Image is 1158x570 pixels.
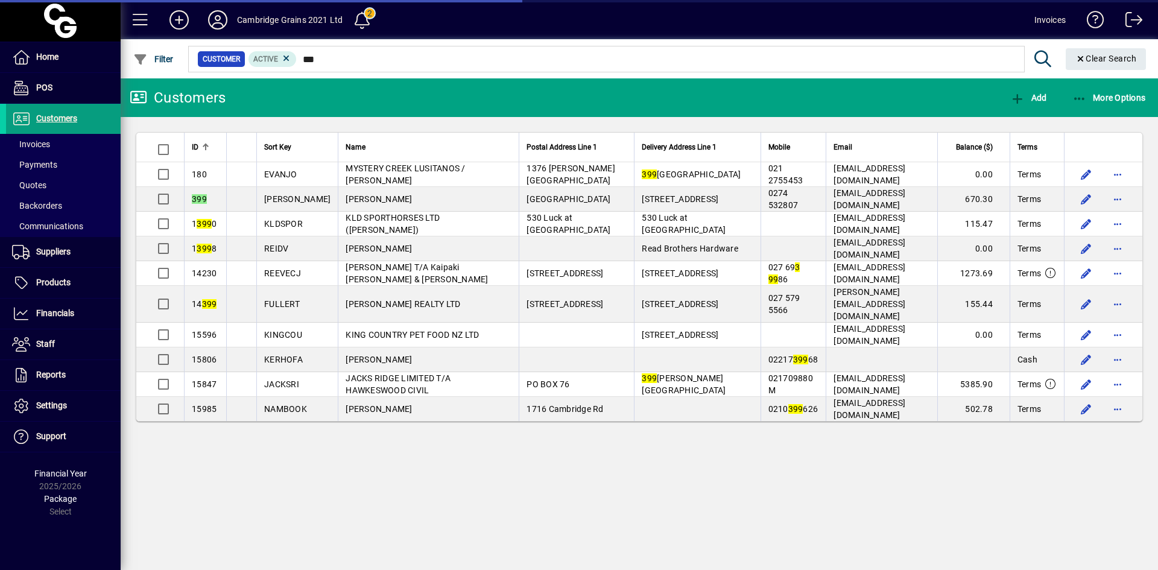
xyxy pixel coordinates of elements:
em: 399 [202,299,217,309]
button: More options [1108,294,1127,314]
span: Terms [1017,242,1041,255]
button: Edit [1077,189,1096,209]
span: Products [36,277,71,287]
div: Invoices [1034,10,1066,30]
span: Delivery Address Line 1 [642,141,717,154]
a: Backorders [6,195,121,216]
a: Support [6,422,121,452]
span: Financial Year [34,469,87,478]
button: More options [1108,239,1127,258]
span: 1 0 [192,219,217,229]
span: Quotes [12,180,46,190]
span: Name [346,141,365,154]
span: Payments [12,160,57,169]
td: 0.00 [937,323,1010,347]
span: [STREET_ADDRESS] [527,299,603,309]
a: Communications [6,216,121,236]
button: More options [1108,264,1127,283]
span: [PERSON_NAME][EMAIL_ADDRESS][DOMAIN_NAME] [834,287,905,321]
span: 15596 [192,330,217,340]
div: Name [346,141,511,154]
span: POS [36,83,52,92]
button: Edit [1077,165,1096,184]
span: [PERSON_NAME] T/A Kaipaki [PERSON_NAME] & [PERSON_NAME] [346,262,488,284]
span: 15847 [192,379,217,389]
span: Staff [36,339,55,349]
span: 530 Luck at [GEOGRAPHIC_DATA] [642,213,726,235]
button: Filter [130,48,177,70]
a: POS [6,73,121,103]
span: REEVECJ [264,268,301,278]
a: Invoices [6,134,121,154]
div: Email [834,141,929,154]
button: Clear [1066,48,1147,70]
span: REIDV [264,244,288,253]
td: 0.00 [937,162,1010,187]
span: Support [36,431,66,441]
span: Terms [1017,298,1041,310]
span: Communications [12,221,83,231]
span: Clear Search [1075,54,1137,63]
span: NAMBOOK [264,404,307,414]
a: Logout [1116,2,1143,42]
button: Edit [1077,239,1096,258]
td: 0.00 [937,236,1010,261]
button: Add [160,9,198,31]
span: [EMAIL_ADDRESS][DOMAIN_NAME] [834,238,905,259]
span: 02217 68 [768,355,818,364]
span: [PERSON_NAME] [346,244,412,253]
button: More options [1108,350,1127,369]
a: Knowledge Base [1078,2,1104,42]
span: Home [36,52,59,62]
span: Package [44,494,77,504]
em: 399 [642,373,657,383]
div: Customers [130,88,226,107]
button: More options [1108,165,1127,184]
button: More options [1108,214,1127,233]
span: KLDSPOR [264,219,303,229]
span: 15985 [192,404,217,414]
span: ID [192,141,198,154]
span: Sort Key [264,141,291,154]
span: 180 [192,169,207,179]
span: Backorders [12,201,62,211]
span: Add [1010,93,1046,103]
span: JACKSRI [264,379,299,389]
a: Products [6,268,121,298]
span: Terms [1017,267,1041,279]
button: Edit [1077,325,1096,344]
span: Terms [1017,378,1041,390]
span: 14230 [192,268,217,278]
span: 0210 626 [768,404,818,414]
span: 021 2755453 [768,163,803,185]
span: Terms [1017,141,1037,154]
span: Reports [36,370,66,379]
span: Filter [133,54,174,64]
span: 1376 [PERSON_NAME][GEOGRAPHIC_DATA] [527,163,615,185]
span: KING COUNTRY PET FOOD NZ LTD [346,330,479,340]
span: [EMAIL_ADDRESS][DOMAIN_NAME] [834,373,905,395]
div: Mobile [768,141,819,154]
span: Read Brothers Hardware [642,244,738,253]
a: Settings [6,391,121,421]
span: [PERSON_NAME] [346,194,412,204]
button: More options [1108,399,1127,419]
span: Terms [1017,168,1041,180]
span: FULLERT [264,299,300,309]
span: [EMAIL_ADDRESS][DOMAIN_NAME] [834,188,905,210]
td: 115.47 [937,212,1010,236]
div: Balance ($) [945,141,1004,154]
em: 399 [788,404,803,414]
span: Mobile [768,141,790,154]
span: 15806 [192,355,217,364]
span: [EMAIL_ADDRESS][DOMAIN_NAME] [834,163,905,185]
td: 5385.90 [937,372,1010,397]
span: Customer [203,53,240,65]
em: 399 [197,219,212,229]
span: [EMAIL_ADDRESS][DOMAIN_NAME] [834,213,905,235]
span: Postal Address Line 1 [527,141,597,154]
span: Terms [1017,193,1041,205]
span: 0274 532807 [768,188,799,210]
span: Email [834,141,852,154]
span: MYSTERY CREEK LUSITANOS / [PERSON_NAME] [346,163,465,185]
